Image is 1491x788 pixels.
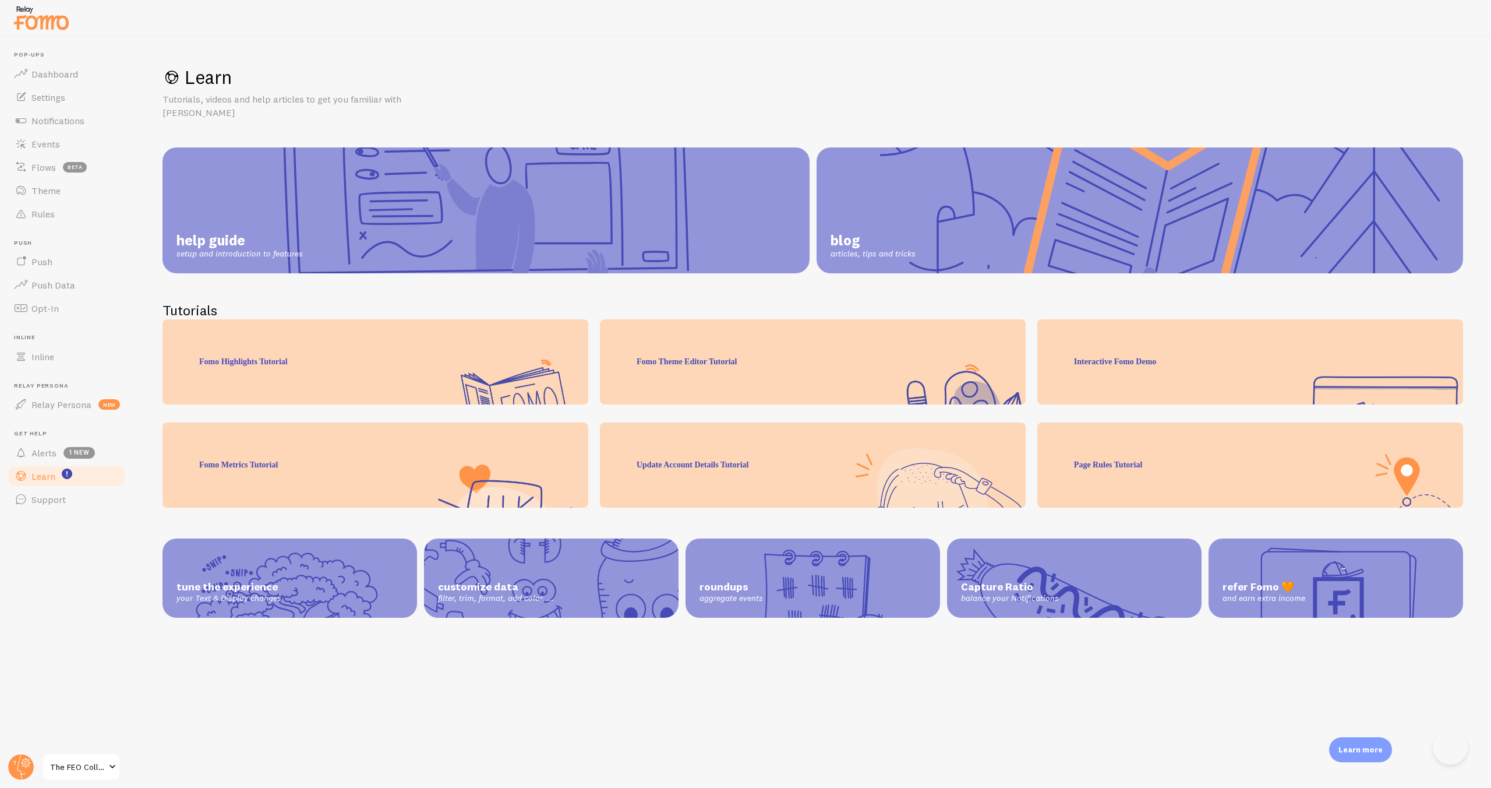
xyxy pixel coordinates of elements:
h2: Tutorials [162,301,1463,319]
a: Flows beta [7,156,127,179]
span: Get Help [14,430,127,438]
span: roundups [699,581,926,594]
a: Inline [7,345,127,368]
span: Pop-ups [14,51,127,59]
a: Support [7,488,127,511]
span: your Text & Display changes [176,593,403,604]
span: Events [31,138,60,150]
a: Push Data [7,273,127,297]
span: Settings [31,92,65,103]
span: help guide [176,231,303,249]
span: Opt-In [31,302,59,314]
span: refer Fomo 🧡 [1223,581,1449,594]
a: help guide setup and introduction to features [162,147,810,273]
div: Fomo Highlights Tutorial [162,319,588,404]
span: Push Data [31,279,75,291]
img: fomo-relay-logo-orange.svg [12,3,70,33]
span: 1 new [63,447,95,459]
a: blog articles, tips and tricks [817,147,1464,273]
div: Update Account Details Tutorial [600,423,1026,508]
span: Push [14,240,127,247]
a: Alerts 1 new [7,441,127,465]
span: Inline [31,351,54,363]
span: setup and introduction to features [176,249,303,259]
span: new [98,399,120,410]
span: Capture Ratio [961,581,1188,594]
p: Tutorials, videos and help articles to get you familiar with [PERSON_NAME] [162,93,442,119]
span: Flows [31,161,56,173]
p: Learn more [1338,744,1383,755]
div: Fomo Theme Editor Tutorial [600,319,1026,404]
div: Interactive Fomo Demo [1037,319,1463,404]
h1: Learn [162,65,1463,89]
span: Alerts [31,447,56,459]
span: Relay Persona [31,399,91,410]
div: Fomo Metrics Tutorial [162,423,588,508]
span: Support [31,494,66,505]
a: Notifications [7,109,127,132]
a: Theme [7,179,127,202]
span: and earn extra income [1223,593,1449,604]
a: Relay Persona new [7,393,127,416]
span: blog [831,231,916,249]
span: beta [63,162,87,173]
a: Rules [7,202,127,226]
svg: <p>Watch New Feature Tutorials!</p> [62,469,72,479]
span: articles, tips and tricks [831,249,916,259]
span: The FEO Collection [50,760,105,774]
a: Push [7,250,127,273]
span: filter, trim, format, add color, ... [438,593,665,604]
a: Opt-In [7,297,127,320]
span: Learn [31,470,55,482]
div: Learn more [1329,737,1392,762]
span: balance your Notifications [961,593,1188,604]
span: Inline [14,334,127,342]
iframe: Help Scout Beacon - Open [1433,730,1468,765]
span: customize data [438,581,665,594]
span: Push [31,256,52,268]
span: Theme [31,185,61,196]
a: Dashboard [7,62,127,86]
a: Events [7,132,127,156]
span: Dashboard [31,68,78,80]
span: aggregate events [699,593,926,604]
a: Learn [7,465,127,488]
div: Page Rules Tutorial [1037,423,1463,508]
span: Notifications [31,115,84,126]
span: Rules [31,208,55,220]
a: Settings [7,86,127,109]
span: tune the experience [176,581,403,594]
span: Relay Persona [14,382,127,390]
a: The FEO Collection [42,753,121,781]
